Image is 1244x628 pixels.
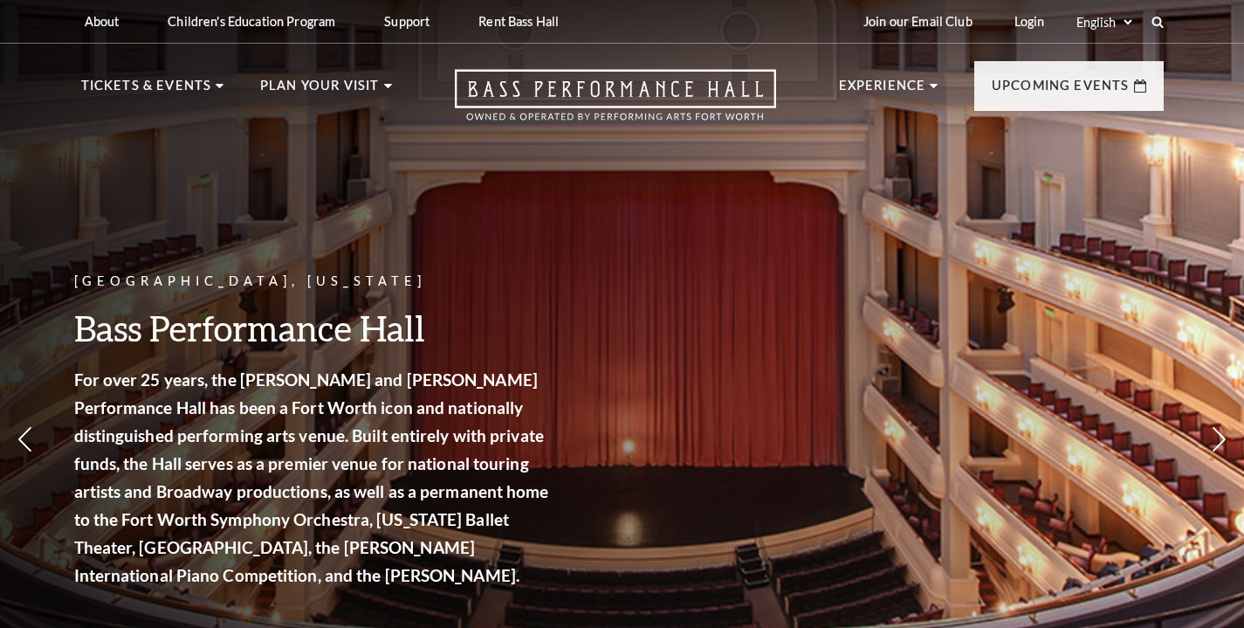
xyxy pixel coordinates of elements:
[74,369,549,585] strong: For over 25 years, the [PERSON_NAME] and [PERSON_NAME] Performance Hall has been a Fort Worth ico...
[74,271,554,293] p: [GEOGRAPHIC_DATA], [US_STATE]
[168,14,335,29] p: Children's Education Program
[74,306,554,350] h3: Bass Performance Hall
[81,75,212,107] p: Tickets & Events
[384,14,430,29] p: Support
[1073,14,1135,31] select: Select:
[260,75,380,107] p: Plan Your Visit
[839,75,926,107] p: Experience
[478,14,559,29] p: Rent Bass Hall
[85,14,120,29] p: About
[992,75,1130,107] p: Upcoming Events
